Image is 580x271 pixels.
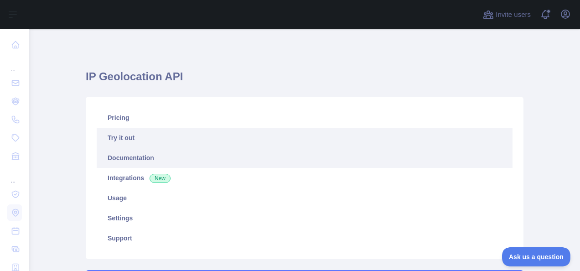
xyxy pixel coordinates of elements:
[97,148,513,168] a: Documentation
[97,208,513,228] a: Settings
[97,108,513,128] a: Pricing
[7,55,22,73] div: ...
[150,174,171,183] span: New
[86,69,523,91] h1: IP Geolocation API
[97,188,513,208] a: Usage
[496,10,531,20] span: Invite users
[97,128,513,148] a: Try it out
[97,228,513,248] a: Support
[7,166,22,184] div: ...
[502,247,571,266] iframe: Toggle Customer Support
[481,7,533,22] button: Invite users
[97,168,513,188] a: Integrations New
